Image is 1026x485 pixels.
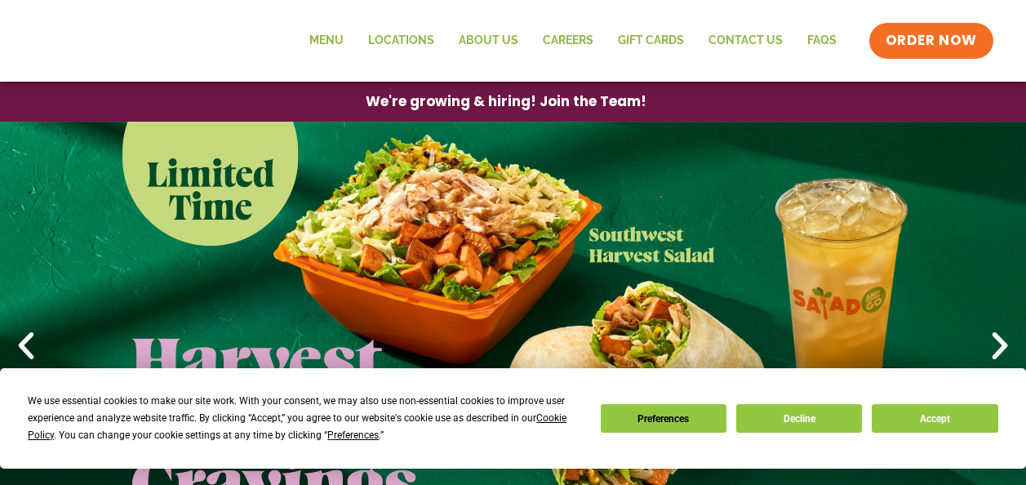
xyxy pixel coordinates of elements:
[886,31,977,51] span: ORDER NOW
[341,82,671,121] a: We're growing & hiring! Join the Team!
[872,404,997,433] button: Accept
[601,404,726,433] button: Preferences
[531,22,606,60] a: Careers
[297,22,356,60] a: Menu
[327,429,379,441] span: Preferences
[869,23,993,59] a: ORDER NOW
[606,22,696,60] a: GIFT CARDS
[795,22,849,60] a: FAQs
[356,22,446,60] a: Locations
[736,404,862,433] button: Decline
[33,8,278,73] img: new-SAG-logo-768×292
[446,22,531,60] a: About Us
[696,22,795,60] a: Contact Us
[366,95,646,109] span: We're growing & hiring! Join the Team!
[28,393,580,444] div: We use essential cookies to make our site work. With your consent, we may also use non-essential ...
[297,22,849,60] nav: Menu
